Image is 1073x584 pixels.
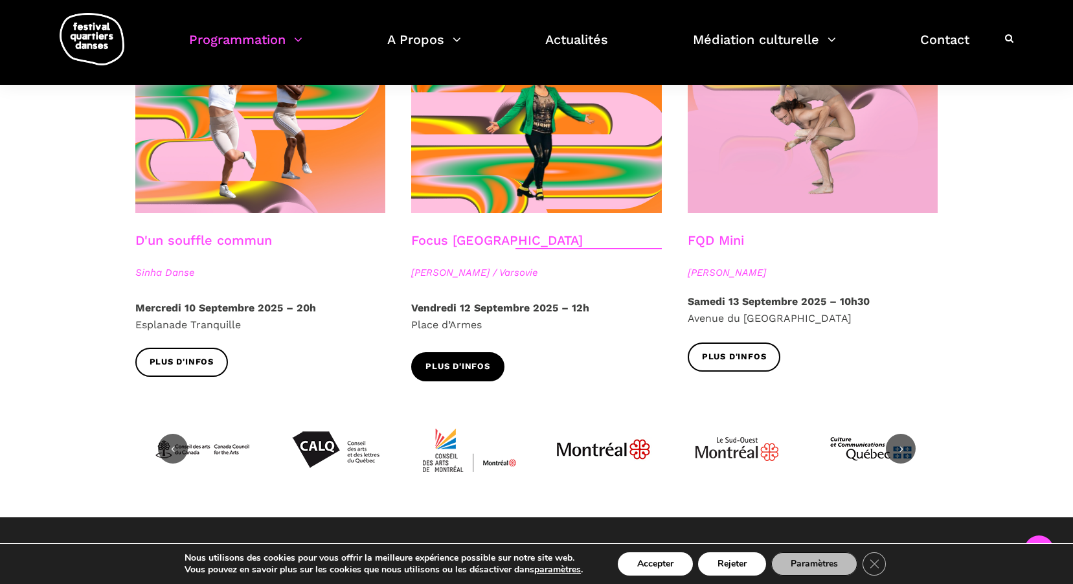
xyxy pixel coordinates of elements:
[702,350,767,364] span: Plus d'infos
[421,401,518,498] img: CMYK_Logo_CAMMontreal
[698,552,766,576] button: Rejeter
[60,13,124,65] img: logo-fqd-med
[411,302,589,314] strong: Vendredi 12 Septembre 2025 – 12h
[693,28,836,67] a: Médiation culturelle
[135,302,316,314] strong: Mercredi 10 Septembre 2025 – 20h
[688,401,785,498] img: Logo_Mtl_Le_Sud-Ouest.svg_
[771,552,857,576] button: Paramètres
[387,28,461,67] a: A Propos
[411,265,662,280] span: [PERSON_NAME] / Varsovie
[150,355,214,369] span: Plus d'infos
[688,312,852,324] span: Avenue du [GEOGRAPHIC_DATA]
[411,300,662,333] p: Place d’Armes
[411,232,583,248] a: Focus [GEOGRAPHIC_DATA]
[153,401,251,498] img: CAC_BW_black_f
[688,343,781,372] a: Plus d'infos
[822,401,920,498] img: mccq-3-3
[185,552,583,564] p: Nous utilisons des cookies pour vous offrir la meilleure expérience possible sur notre site web.
[920,28,969,67] a: Contact
[555,401,652,498] img: JPGnr_b
[545,28,608,67] a: Actualités
[411,352,504,381] a: Plus d'infos
[534,564,581,576] button: paramètres
[863,552,886,576] button: Close GDPR Cookie Banner
[688,232,744,248] a: FQD Mini
[135,265,386,280] span: Sinha Danse
[135,348,229,377] a: Plus d'infos
[425,360,490,374] span: Plus d'infos
[287,401,384,498] img: Calq_noir
[135,232,272,248] a: D'un souffle commun
[688,265,938,280] span: [PERSON_NAME]
[618,552,693,576] button: Accepter
[185,564,583,576] p: Vous pouvez en savoir plus sur les cookies que nous utilisons ou les désactiver dans .
[688,295,870,308] strong: Samedi 13 Septembre 2025 – 10h30
[135,319,241,331] span: Esplanade Tranquille
[189,28,302,67] a: Programmation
